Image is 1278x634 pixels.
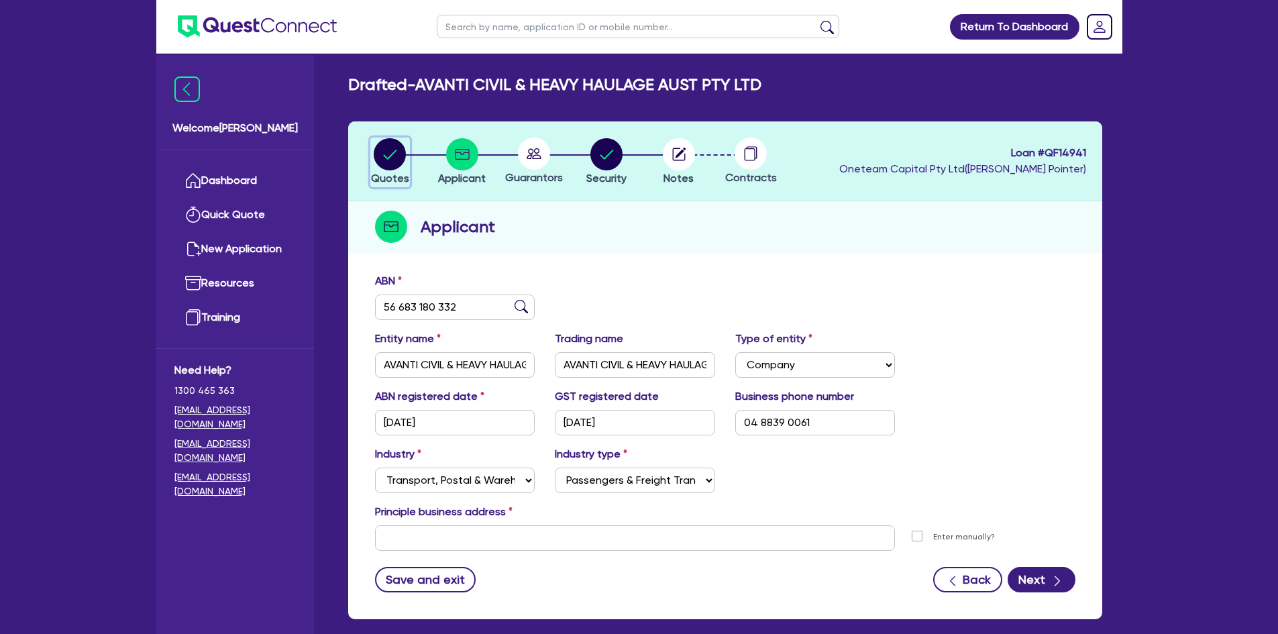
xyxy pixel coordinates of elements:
img: new-application [185,241,201,257]
button: Applicant [437,138,486,187]
img: quest-connect-logo-blue [178,15,337,38]
button: Security [586,138,627,187]
label: Enter manually? [933,531,995,543]
input: DD / MM / YYYY [555,410,715,435]
span: Security [586,172,627,184]
input: DD / MM / YYYY [375,410,535,435]
input: Search by name, application ID or mobile number... [437,15,839,38]
span: 1300 465 363 [174,384,296,398]
label: Industry [375,446,421,462]
img: training [185,309,201,325]
button: Notes [662,138,696,187]
img: quick-quote [185,207,201,223]
a: Return To Dashboard [950,14,1079,40]
button: Back [933,567,1002,592]
button: Quotes [370,138,410,187]
img: abn-lookup icon [515,300,528,313]
label: Type of entity [735,331,812,347]
a: [EMAIL_ADDRESS][DOMAIN_NAME] [174,403,296,431]
span: Notes [663,172,694,184]
button: Next [1008,567,1075,592]
label: Industry type [555,446,627,462]
a: [EMAIL_ADDRESS][DOMAIN_NAME] [174,437,296,465]
span: Quotes [371,172,409,184]
label: Trading name [555,331,623,347]
h2: Applicant [421,215,495,239]
label: ABN registered date [375,388,484,405]
a: Training [174,301,296,335]
span: Loan # QF14941 [839,145,1086,161]
button: Save and exit [375,567,476,592]
span: Applicant [438,172,486,184]
span: Oneteam Capital Pty Ltd ( [PERSON_NAME] Pointer ) [839,162,1086,175]
label: Principle business address [375,504,513,520]
a: Dropdown toggle [1082,9,1117,44]
a: Quick Quote [174,198,296,232]
a: Resources [174,266,296,301]
span: Guarantors [505,171,563,184]
a: Dashboard [174,164,296,198]
a: [EMAIL_ADDRESS][DOMAIN_NAME] [174,470,296,498]
label: Entity name [375,331,441,347]
span: Contracts [725,171,777,184]
img: step-icon [375,211,407,243]
label: Business phone number [735,388,854,405]
a: New Application [174,232,296,266]
label: GST registered date [555,388,659,405]
img: resources [185,275,201,291]
h2: Drafted - AVANTI CIVIL & HEAVY HAULAGE AUST PTY LTD [348,75,761,95]
img: icon-menu-close [174,76,200,102]
span: Need Help? [174,362,296,378]
label: ABN [375,273,402,289]
span: Welcome [PERSON_NAME] [172,120,298,136]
